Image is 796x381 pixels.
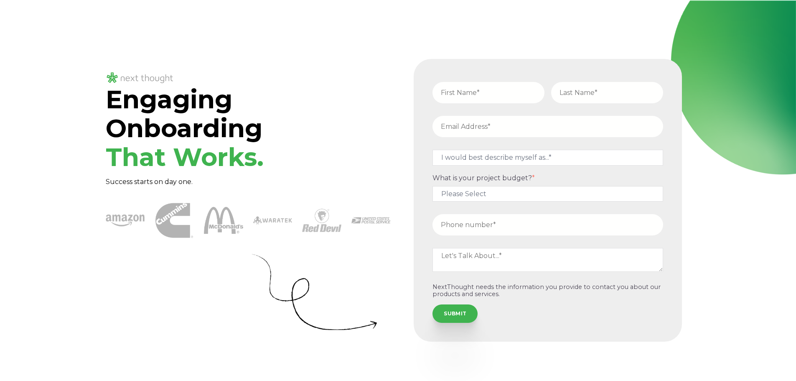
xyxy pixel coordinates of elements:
[106,71,174,85] img: NT_Logo_LightMode
[252,253,377,330] img: Curly Arrow
[106,84,264,172] span: Engaging Onboarding
[351,201,391,240] img: USPS
[106,201,145,240] img: amazon-1
[204,201,243,240] img: McDonalds 1
[551,82,663,103] input: Last Name*
[432,116,663,137] input: Email Address*
[302,201,341,240] img: Red Devil
[432,284,663,298] p: NextThought needs the information you provide to contact you about our products and services.
[106,142,264,172] span: That Works.
[432,82,544,103] input: First Name*
[155,202,193,239] img: Cummins
[106,178,193,186] span: Success starts on day one.
[432,174,532,182] span: What is your project budget?
[253,201,292,240] img: Waratek logo
[432,214,663,235] input: Phone number*
[432,304,478,323] input: SUBMIT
